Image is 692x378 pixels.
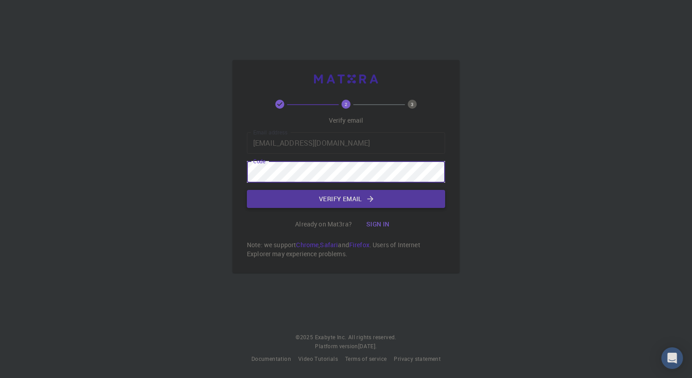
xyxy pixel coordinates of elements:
label: Code [253,157,265,165]
span: Privacy statement [394,355,441,362]
div: Open Intercom Messenger [661,347,683,369]
a: Chrome [296,240,319,249]
a: Video Tutorials [298,355,338,364]
text: 3 [411,101,414,107]
button: Verify email [247,190,445,208]
span: Platform version [315,342,358,351]
a: Terms of service [345,355,387,364]
label: Email address [253,129,287,136]
a: Documentation [251,355,291,364]
span: Terms of service [345,355,387,362]
p: Already on Mat3ra? [295,220,352,229]
a: Firefox [349,240,369,249]
button: Sign in [359,215,397,233]
p: Note: we support , and . Users of Internet Explorer may experience problems. [247,240,445,258]
span: All rights reserved. [348,333,396,342]
text: 2 [345,101,347,107]
a: Safari [320,240,338,249]
a: [DATE]. [358,342,377,351]
span: © 2025 [296,333,314,342]
a: Privacy statement [394,355,441,364]
a: Exabyte Inc. [315,333,346,342]
span: Exabyte Inc. [315,333,346,341]
span: Video Tutorials [298,355,338,362]
span: [DATE] . [358,342,377,350]
p: Verify email [329,116,364,125]
span: Documentation [251,355,291,362]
